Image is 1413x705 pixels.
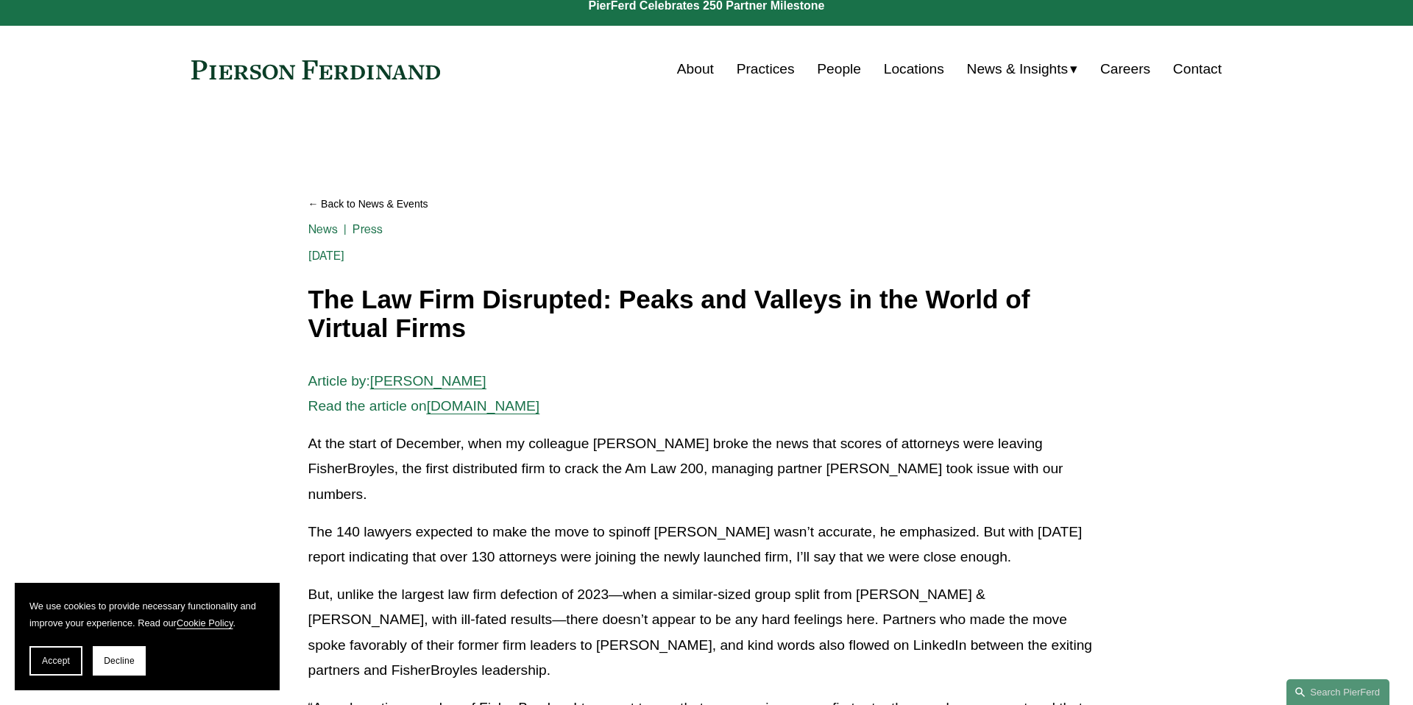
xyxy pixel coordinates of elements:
button: Decline [93,646,146,676]
a: Careers [1100,55,1150,83]
span: Decline [104,656,135,666]
span: Article by: [308,373,370,389]
a: Press [353,222,383,236]
a: Contact [1173,55,1222,83]
a: [DOMAIN_NAME] [427,398,540,414]
a: News [308,222,339,236]
a: Practices [737,55,795,83]
a: folder dropdown [967,55,1078,83]
a: Locations [884,55,944,83]
a: About [677,55,714,83]
span: News & Insights [967,57,1069,82]
span: Accept [42,656,70,666]
p: At the start of December, when my colleague [PERSON_NAME] broke the news that scores of attorneys... [308,431,1105,508]
a: People [817,55,861,83]
a: Back to News & Events [308,191,1105,217]
button: Accept [29,646,82,676]
p: But, unlike the largest law firm defection of 2023—when a similar-sized group split from [PERSON_... [308,582,1105,684]
p: The 140 lawyers expected to make the move to spinoff [PERSON_NAME] wasn’t accurate, he emphasized... [308,520,1105,570]
a: Search this site [1286,679,1389,705]
span: Read the article on [308,398,427,414]
section: Cookie banner [15,583,280,690]
a: Cookie Policy [177,617,233,628]
a: [PERSON_NAME] [370,373,486,389]
p: We use cookies to provide necessary functionality and improve your experience. Read our . [29,598,265,631]
h1: The Law Firm Disrupted: Peaks and Valleys in the World of Virtual Firms [308,286,1105,342]
span: [DATE] [308,249,345,263]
